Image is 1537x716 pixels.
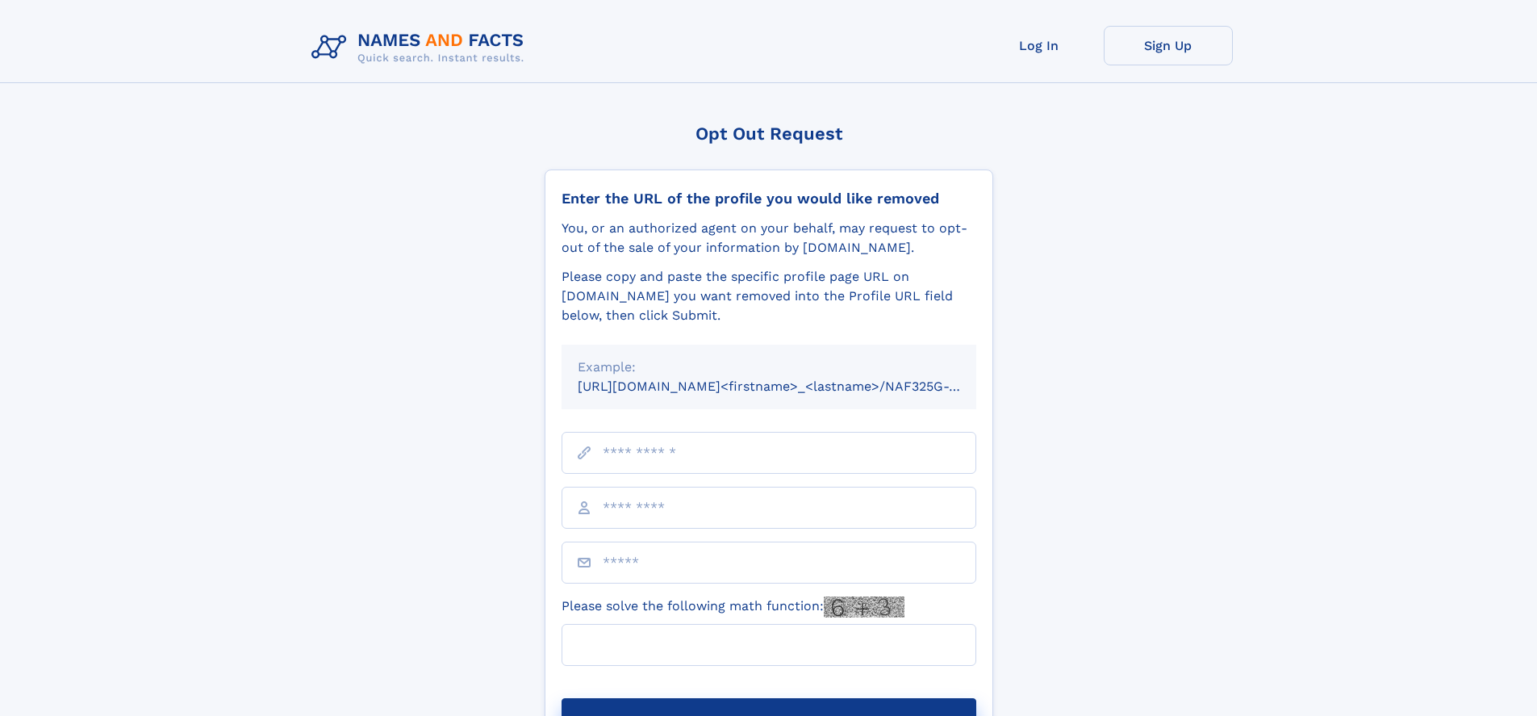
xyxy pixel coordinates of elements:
[562,267,976,325] div: Please copy and paste the specific profile page URL on [DOMAIN_NAME] you want removed into the Pr...
[578,379,1007,394] small: [URL][DOMAIN_NAME]<firstname>_<lastname>/NAF325G-xxxxxxxx
[975,26,1104,65] a: Log In
[562,219,976,258] div: You, or an authorized agent on your behalf, may request to opt-out of the sale of your informatio...
[578,358,960,377] div: Example:
[305,26,537,69] img: Logo Names and Facts
[545,124,993,144] div: Opt Out Request
[1104,26,1233,65] a: Sign Up
[562,190,976,207] div: Enter the URL of the profile you would like removed
[562,597,904,618] label: Please solve the following math function:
